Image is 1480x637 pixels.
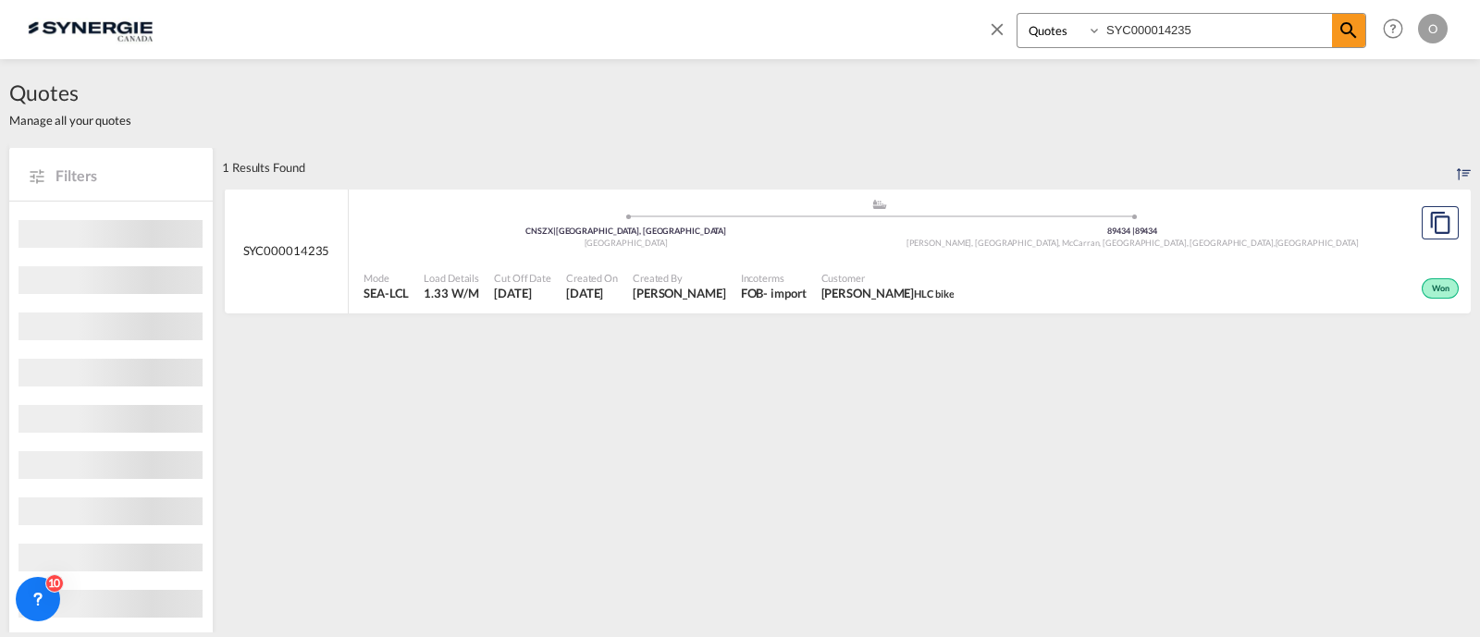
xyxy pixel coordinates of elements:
span: Cut Off Date [494,271,551,285]
span: icon-magnify [1332,14,1365,47]
div: SYC000014235 assets/icons/custom/ship-fill.svgassets/icons/custom/roll-o-plane.svgOriginShenzhen,... [225,189,1471,314]
span: 89434 [1107,226,1134,236]
span: SEA-LCL [364,285,409,301]
span: 1.33 W/M [424,286,478,300]
div: Won [1422,278,1459,299]
span: Manage all your quotes [9,112,131,129]
span: Load Details [424,271,479,285]
span: Customer [821,271,955,285]
span: | [553,226,556,236]
md-icon: assets/icons/custom/ship-fill.svg [869,200,891,209]
div: Sort by: Created On [1457,147,1471,188]
div: O [1418,14,1448,43]
span: Mode [364,271,409,285]
span: , [1274,238,1276,248]
span: 21 Aug 2025 [566,285,618,301]
span: Won [1432,283,1454,296]
div: FOB [741,285,764,301]
input: Enter Quotation Number [1102,14,1332,46]
md-icon: icon-magnify [1338,19,1360,42]
span: 21 Aug 2025 [494,285,551,301]
span: Created By [633,271,726,285]
md-icon: icon-close [987,18,1007,39]
span: | [1132,226,1135,236]
span: Created On [566,271,618,285]
span: Quotes [9,78,131,107]
span: Help [1377,13,1409,44]
span: SYC000014235 [243,242,330,259]
span: Hala Laalj HLC bike [821,285,955,301]
span: CNSZX [GEOGRAPHIC_DATA], [GEOGRAPHIC_DATA] [525,226,726,236]
div: Help [1377,13,1418,46]
md-icon: assets/icons/custom/copyQuote.svg [1429,212,1451,234]
span: icon-close [987,13,1017,57]
span: 89434 [1135,226,1158,236]
div: 1 Results Found [222,147,305,188]
span: HLC bike [914,288,954,300]
button: Copy Quote [1422,206,1459,239]
img: 1f56c880d42311ef80fc7dca854c8e59.png [28,8,153,50]
span: Incoterms [741,271,807,285]
span: Rosa Ho [633,285,726,301]
span: [GEOGRAPHIC_DATA] [585,238,668,248]
span: [PERSON_NAME], [GEOGRAPHIC_DATA], McCarran, [GEOGRAPHIC_DATA], [GEOGRAPHIC_DATA] [906,238,1276,248]
div: - import [763,285,806,301]
span: [GEOGRAPHIC_DATA] [1276,238,1359,248]
div: FOB import [741,285,807,301]
span: Filters [55,165,194,186]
